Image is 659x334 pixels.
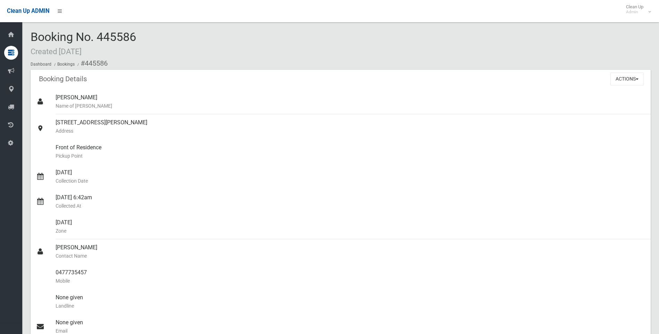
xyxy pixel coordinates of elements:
[56,239,645,264] div: [PERSON_NAME]
[76,57,108,70] li: #445586
[56,252,645,260] small: Contact Name
[56,214,645,239] div: [DATE]
[56,277,645,285] small: Mobile
[31,72,95,86] header: Booking Details
[626,9,643,15] small: Admin
[56,202,645,210] small: Collected At
[56,302,645,310] small: Landline
[31,47,82,56] small: Created [DATE]
[56,264,645,289] div: 0477735457
[7,8,49,14] span: Clean Up ADMIN
[610,73,644,85] button: Actions
[56,102,645,110] small: Name of [PERSON_NAME]
[31,62,51,67] a: Dashboard
[56,139,645,164] div: Front of Residence
[56,127,645,135] small: Address
[56,164,645,189] div: [DATE]
[56,177,645,185] small: Collection Date
[56,289,645,314] div: None given
[56,189,645,214] div: [DATE] 6:42am
[56,152,645,160] small: Pickup Point
[56,227,645,235] small: Zone
[623,4,650,15] span: Clean Up
[56,89,645,114] div: [PERSON_NAME]
[56,114,645,139] div: [STREET_ADDRESS][PERSON_NAME]
[57,62,75,67] a: Bookings
[31,30,136,57] span: Booking No. 445586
